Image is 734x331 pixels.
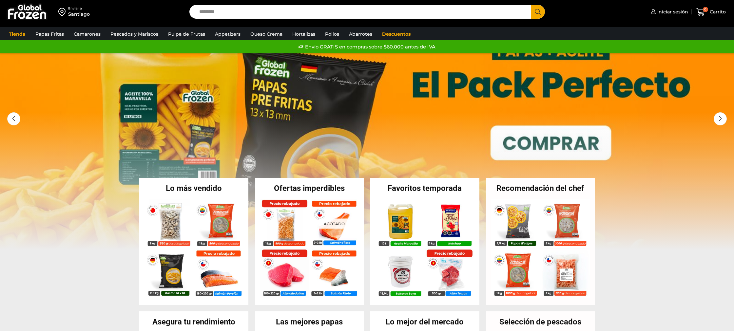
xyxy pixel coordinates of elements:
h2: Asegura tu rendimiento [139,318,248,326]
a: Abarrotes [346,28,376,40]
span: Carrito [708,9,726,15]
div: Previous slide [7,112,20,125]
a: Appetizers [212,28,244,40]
div: Next slide [714,112,727,125]
a: 0 Carrito [695,4,727,20]
a: Papas Fritas [32,28,67,40]
a: Queso Crema [247,28,286,40]
h2: Ofertas imperdibles [255,184,364,192]
h2: Lo más vendido [139,184,248,192]
h2: Selección de pescados [486,318,595,326]
a: Pescados y Mariscos [107,28,162,40]
h2: Recomendación del chef [486,184,595,192]
a: Tienda [6,28,29,40]
h2: Favoritos temporada [370,184,479,192]
p: Agotado [319,218,349,229]
a: Hortalizas [289,28,319,40]
a: Descuentos [379,28,414,40]
div: Santiago [68,11,90,17]
span: Iniciar sesión [656,9,688,15]
div: Enviar a [68,6,90,11]
a: Iniciar sesión [649,5,688,18]
img: address-field-icon.svg [58,6,68,17]
a: Camarones [70,28,104,40]
h2: Lo mejor del mercado [370,318,479,326]
a: Pulpa de Frutas [165,28,208,40]
button: Search button [531,5,545,19]
h2: Las mejores papas [255,318,364,326]
span: 0 [703,7,708,12]
a: Pollos [322,28,342,40]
